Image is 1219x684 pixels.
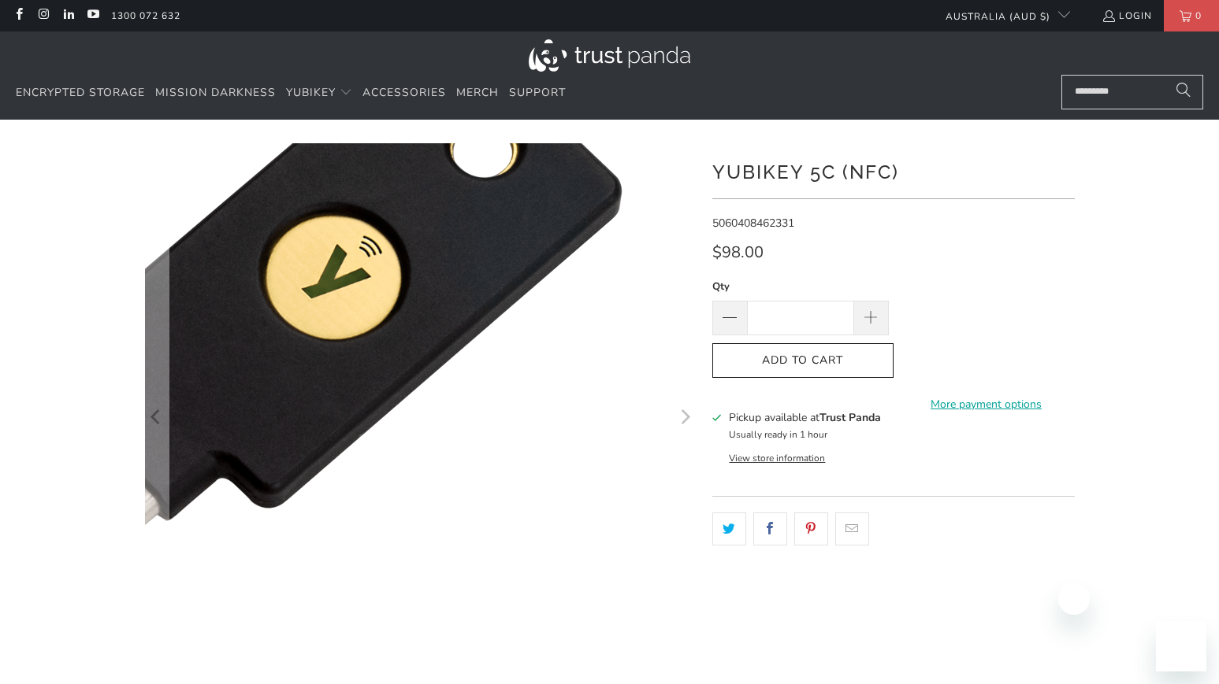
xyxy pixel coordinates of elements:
a: Login [1102,7,1152,24]
h3: Pickup available at [729,409,881,426]
span: $98.00 [712,242,764,263]
a: Encrypted Storage [16,75,145,112]
a: Trust Panda Australia on Instagram [36,9,50,22]
a: Share this on Twitter [712,512,746,545]
button: Search [1164,75,1203,109]
a: Share this on Pinterest [794,512,828,545]
a: Share this on Facebook [753,512,787,545]
a: Trust Panda Australia on Facebook [12,9,25,22]
a: Merch [456,75,499,112]
button: Add to Cart [712,343,894,379]
iframe: Close message [1058,583,1090,615]
span: Add to Cart [729,354,877,368]
b: Trust Panda [819,410,881,425]
label: Qty [712,278,889,295]
span: Support [509,85,566,100]
summary: YubiKey [286,75,352,112]
span: YubiKey [286,85,336,100]
a: More payment options [898,396,1075,413]
span: 5060408462331 [712,216,794,231]
a: Trust Panda Australia on LinkedIn [61,9,75,22]
span: Encrypted Storage [16,85,145,100]
small: Usually ready in 1 hour [729,428,827,441]
a: Trust Panda Australia on YouTube [86,9,99,22]
span: Accessories [362,85,446,100]
input: Search... [1061,75,1203,109]
nav: Translation missing: en.navigation.header.main_nav [16,75,566,112]
iframe: Button to launch messaging window [1156,621,1206,671]
a: Support [509,75,566,112]
span: Mission Darkness [155,85,276,100]
a: Accessories [362,75,446,112]
a: Email this to a friend [835,512,869,545]
a: Mission Darkness [155,75,276,112]
a: 1300 072 632 [111,7,180,24]
img: Trust Panda Australia [529,39,690,72]
span: Merch [456,85,499,100]
h1: YubiKey 5C (NFC) [712,155,1075,187]
button: View store information [729,452,825,464]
